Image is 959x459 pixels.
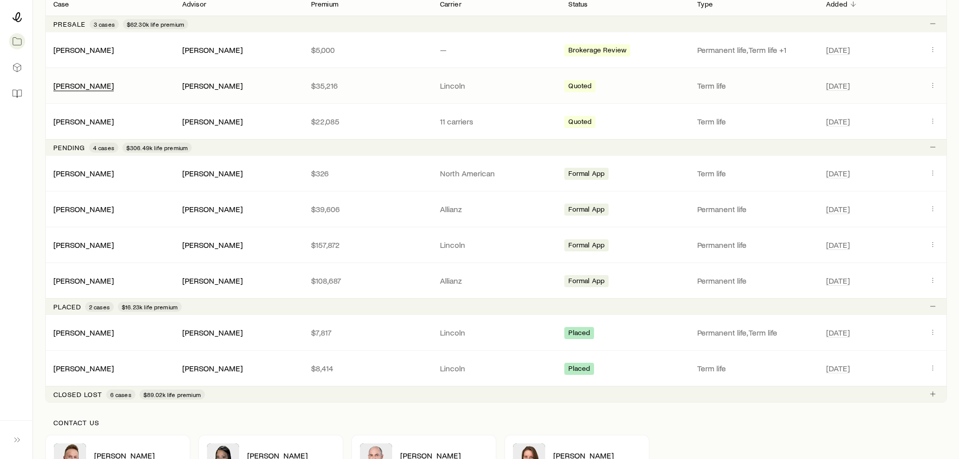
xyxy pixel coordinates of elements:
[826,116,850,126] span: [DATE]
[568,205,605,216] span: Formal App
[53,168,114,178] a: [PERSON_NAME]
[568,82,592,92] span: Quoted
[53,419,939,427] p: Contact us
[440,45,553,55] p: —
[182,204,243,215] div: [PERSON_NAME]
[826,276,850,286] span: [DATE]
[53,240,114,250] div: [PERSON_NAME]
[440,168,553,178] p: North American
[182,276,243,286] div: [PERSON_NAME]
[697,45,810,55] p: Permanent life, Term life +1
[182,327,243,338] div: [PERSON_NAME]
[440,327,553,338] p: Lincoln
[53,81,114,91] div: [PERSON_NAME]
[697,327,810,338] p: Permanent life, Term life
[311,204,424,214] p: $39,606
[568,241,605,251] span: Formal App
[53,20,86,28] p: Presale
[440,276,553,286] p: Allianz
[122,303,178,311] span: $16.23k life premium
[440,240,553,250] p: Lincoln
[182,168,243,179] div: [PERSON_NAME]
[826,81,850,91] span: [DATE]
[440,204,553,214] p: Allianz
[697,81,810,91] p: Term life
[568,329,590,339] span: Placed
[697,276,810,286] p: Permanent life
[311,276,424,286] p: $108,687
[53,144,85,152] p: Pending
[93,144,114,152] span: 4 cases
[182,116,243,127] div: [PERSON_NAME]
[53,276,114,285] a: [PERSON_NAME]
[697,240,810,250] p: Permanent life
[568,117,592,128] span: Quoted
[568,169,605,180] span: Formal App
[826,168,850,178] span: [DATE]
[53,327,114,337] a: [PERSON_NAME]
[826,204,850,214] span: [DATE]
[53,81,114,90] a: [PERSON_NAME]
[53,363,114,374] div: [PERSON_NAME]
[182,81,243,91] div: [PERSON_NAME]
[311,81,424,91] p: $35,216
[311,327,424,338] p: $7,817
[53,204,114,215] div: [PERSON_NAME]
[89,303,110,311] span: 2 cases
[182,240,243,250] div: [PERSON_NAME]
[568,46,626,56] span: Brokerage Review
[53,45,114,54] a: [PERSON_NAME]
[127,20,184,28] span: $62.30k life premium
[697,116,810,126] p: Term life
[110,390,131,399] span: 6 cases
[143,390,201,399] span: $89.02k life premium
[697,363,810,373] p: Term life
[697,168,810,178] p: Term life
[53,390,102,399] p: Closed lost
[826,240,850,250] span: [DATE]
[53,240,114,249] a: [PERSON_NAME]
[311,363,424,373] p: $8,414
[568,277,605,287] span: Formal App
[440,81,553,91] p: Lincoln
[94,20,115,28] span: 3 cases
[311,116,424,126] p: $22,085
[53,116,114,127] div: [PERSON_NAME]
[53,363,114,373] a: [PERSON_NAME]
[440,116,553,126] p: 11 carriers
[311,240,424,250] p: $157,872
[53,204,114,214] a: [PERSON_NAME]
[53,276,114,286] div: [PERSON_NAME]
[182,45,243,55] div: [PERSON_NAME]
[826,327,850,338] span: [DATE]
[440,363,553,373] p: Lincoln
[53,327,114,338] div: [PERSON_NAME]
[126,144,188,152] span: $306.49k life premium
[826,363,850,373] span: [DATE]
[826,45,850,55] span: [DATE]
[311,168,424,178] p: $326
[311,45,424,55] p: $5,000
[53,45,114,55] div: [PERSON_NAME]
[568,364,590,375] span: Placed
[53,303,81,311] p: Placed
[697,204,810,214] p: Permanent life
[182,363,243,374] div: [PERSON_NAME]
[53,168,114,179] div: [PERSON_NAME]
[53,116,114,126] a: [PERSON_NAME]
